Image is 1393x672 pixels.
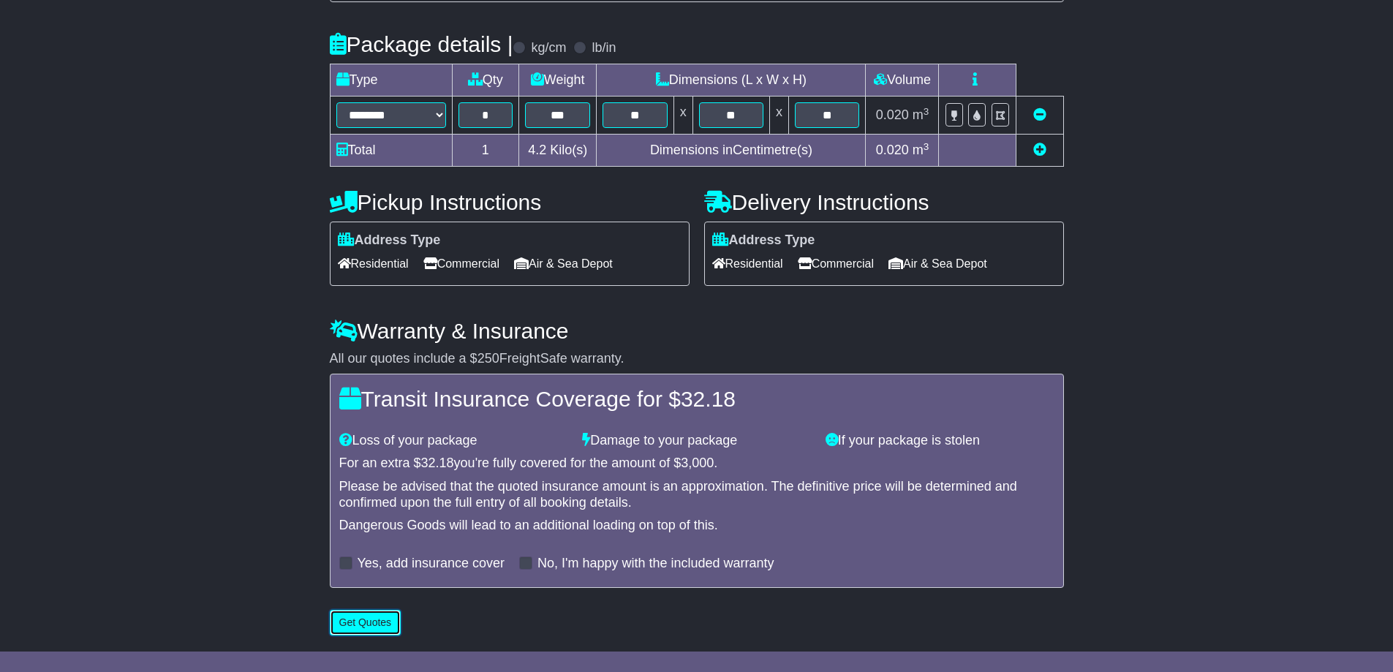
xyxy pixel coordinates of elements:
[338,233,441,249] label: Address Type
[913,143,929,157] span: m
[477,351,499,366] span: 250
[673,97,692,135] td: x
[452,135,519,167] td: 1
[358,556,505,572] label: Yes, add insurance cover
[924,106,929,117] sup: 3
[866,64,939,97] td: Volume
[681,456,714,470] span: 3,000
[712,252,783,275] span: Residential
[1033,107,1046,122] a: Remove this item
[452,64,519,97] td: Qty
[423,252,499,275] span: Commercial
[531,40,566,56] label: kg/cm
[818,433,1062,449] div: If your package is stolen
[537,556,774,572] label: No, I'm happy with the included warranty
[1033,143,1046,157] a: Add new item
[924,141,929,152] sup: 3
[592,40,616,56] label: lb/in
[798,252,874,275] span: Commercial
[339,479,1054,510] div: Please be advised that the quoted insurance amount is an approximation. The definitive price will...
[519,64,597,97] td: Weight
[514,252,613,275] span: Air & Sea Depot
[330,135,452,167] td: Total
[888,252,987,275] span: Air & Sea Depot
[712,233,815,249] label: Address Type
[421,456,454,470] span: 32.18
[597,135,866,167] td: Dimensions in Centimetre(s)
[330,64,452,97] td: Type
[597,64,866,97] td: Dimensions (L x W x H)
[338,252,409,275] span: Residential
[339,456,1054,472] div: For an extra $ you're fully covered for the amount of $ .
[876,143,909,157] span: 0.020
[339,387,1054,411] h4: Transit Insurance Coverage for $
[330,610,401,635] button: Get Quotes
[913,107,929,122] span: m
[330,351,1064,367] div: All our quotes include a $ FreightSafe warranty.
[519,135,597,167] td: Kilo(s)
[575,433,818,449] div: Damage to your package
[339,518,1054,534] div: Dangerous Goods will lead to an additional loading on top of this.
[681,387,736,411] span: 32.18
[876,107,909,122] span: 0.020
[332,433,575,449] div: Loss of your package
[770,97,789,135] td: x
[330,190,690,214] h4: Pickup Instructions
[528,143,546,157] span: 4.2
[330,319,1064,343] h4: Warranty & Insurance
[704,190,1064,214] h4: Delivery Instructions
[330,32,513,56] h4: Package details |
